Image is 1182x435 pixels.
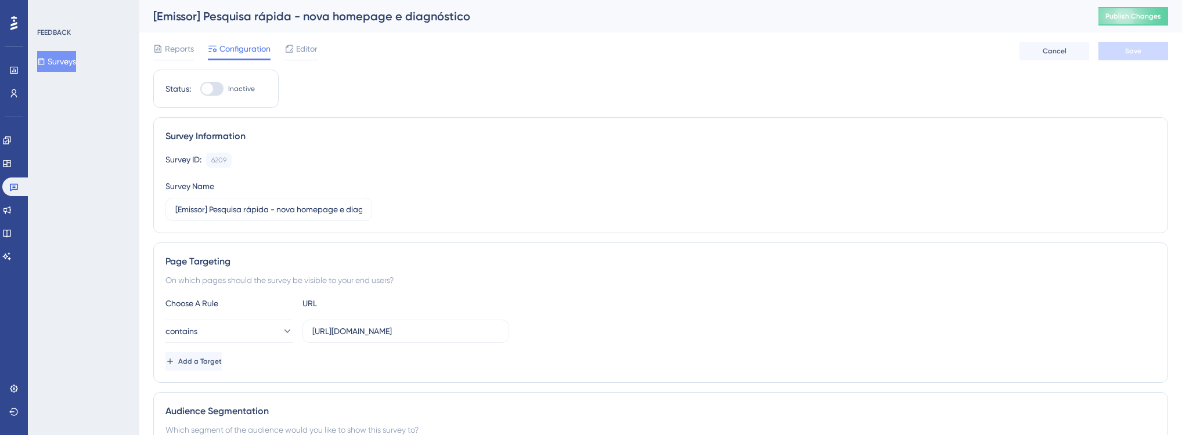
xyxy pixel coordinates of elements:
div: 6209 [211,155,226,165]
div: Survey Information [165,129,1156,143]
div: Choose A Rule [165,296,293,310]
button: Save [1098,42,1168,60]
span: Save [1125,46,1141,56]
input: Type your Survey name [175,203,362,216]
span: Publish Changes [1105,12,1161,21]
button: contains [165,320,293,343]
div: On which pages should the survey be visible to your end users? [165,273,1156,287]
span: Reports [165,42,194,56]
span: contains [165,324,197,338]
span: Add a Target [178,357,222,366]
button: Surveys [37,51,76,72]
div: Audience Segmentation [165,404,1156,418]
div: Page Targeting [165,255,1156,269]
span: Cancel [1043,46,1066,56]
div: [Emissor] Pesquisa rápida - nova homepage e diagnóstico [153,8,1069,24]
span: Editor [296,42,318,56]
span: Inactive [228,84,255,93]
span: Configuration [219,42,271,56]
div: URL [302,296,430,310]
button: Add a Target [165,352,222,371]
div: FEEDBACK [37,28,71,37]
button: Publish Changes [1098,7,1168,26]
button: Cancel [1019,42,1089,60]
div: Survey Name [165,179,214,193]
input: yourwebsite.com/path [312,325,499,338]
div: Status: [165,82,191,96]
div: Survey ID: [165,153,201,168]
